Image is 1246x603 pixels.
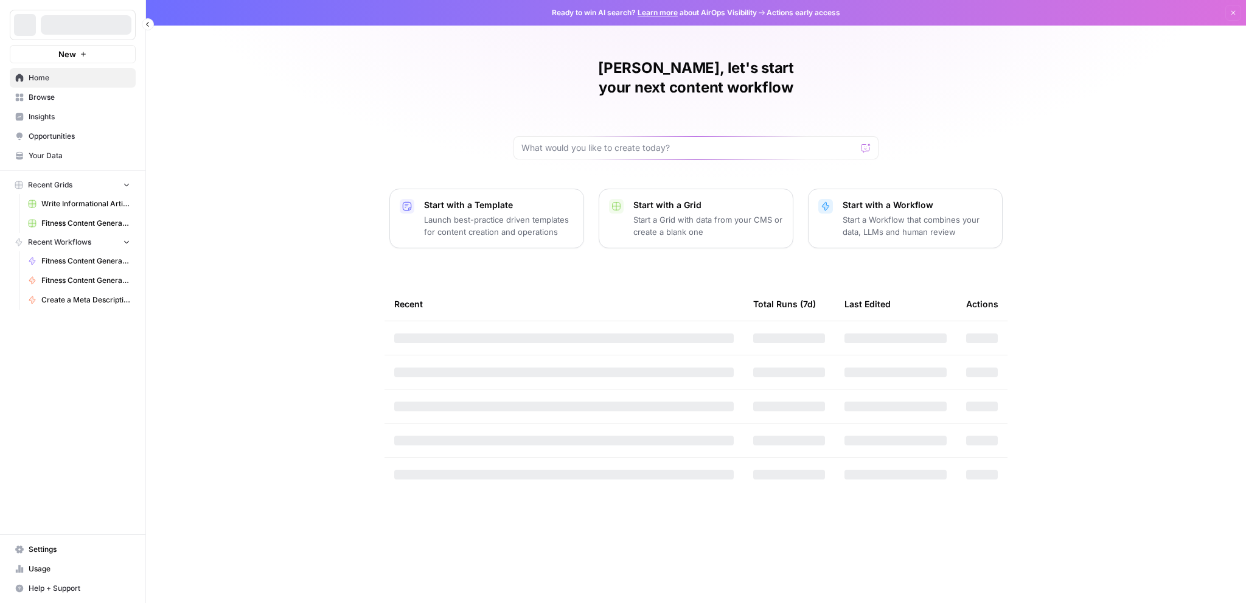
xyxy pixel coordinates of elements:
[767,7,840,18] span: Actions early access
[23,194,136,214] a: Write Informational Article
[10,68,136,88] a: Home
[394,287,734,321] div: Recent
[23,214,136,233] a: Fitness Content Generator ([PERSON_NAME])
[638,8,678,17] a: Learn more
[599,189,793,248] button: Start with a GridStart a Grid with data from your CMS or create a blank one
[966,287,998,321] div: Actions
[389,189,584,248] button: Start with a TemplateLaunch best-practice driven templates for content creation and operations
[10,233,136,251] button: Recent Workflows
[28,237,91,248] span: Recent Workflows
[513,58,879,97] h1: [PERSON_NAME], let's start your next content workflow
[843,199,992,211] p: Start with a Workflow
[10,45,136,63] button: New
[29,563,130,574] span: Usage
[29,544,130,555] span: Settings
[808,189,1003,248] button: Start with a WorkflowStart a Workflow that combines your data, LLMs and human review
[29,131,130,142] span: Opportunities
[753,287,816,321] div: Total Runs (7d)
[10,579,136,598] button: Help + Support
[424,214,574,238] p: Launch best-practice driven templates for content creation and operations
[29,583,130,594] span: Help + Support
[10,540,136,559] a: Settings
[28,180,72,190] span: Recent Grids
[844,287,891,321] div: Last Edited
[23,271,136,290] a: Fitness Content Generator ([PERSON_NAME])
[843,214,992,238] p: Start a Workflow that combines your data, LLMs and human review
[41,218,130,229] span: Fitness Content Generator ([PERSON_NAME])
[41,295,130,305] span: Create a Meta Description ([PERSON_NAME])
[10,176,136,194] button: Recent Grids
[633,199,783,211] p: Start with a Grid
[29,72,130,83] span: Home
[10,88,136,107] a: Browse
[23,251,136,271] a: Fitness Content Generator (Micah)
[41,198,130,209] span: Write Informational Article
[521,142,856,154] input: What would you like to create today?
[29,92,130,103] span: Browse
[10,127,136,146] a: Opportunities
[10,107,136,127] a: Insights
[29,111,130,122] span: Insights
[23,290,136,310] a: Create a Meta Description ([PERSON_NAME])
[10,559,136,579] a: Usage
[10,146,136,166] a: Your Data
[552,7,757,18] span: Ready to win AI search? about AirOps Visibility
[58,48,76,60] span: New
[633,214,783,238] p: Start a Grid with data from your CMS or create a blank one
[41,275,130,286] span: Fitness Content Generator ([PERSON_NAME])
[29,150,130,161] span: Your Data
[424,199,574,211] p: Start with a Template
[41,256,130,267] span: Fitness Content Generator (Micah)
